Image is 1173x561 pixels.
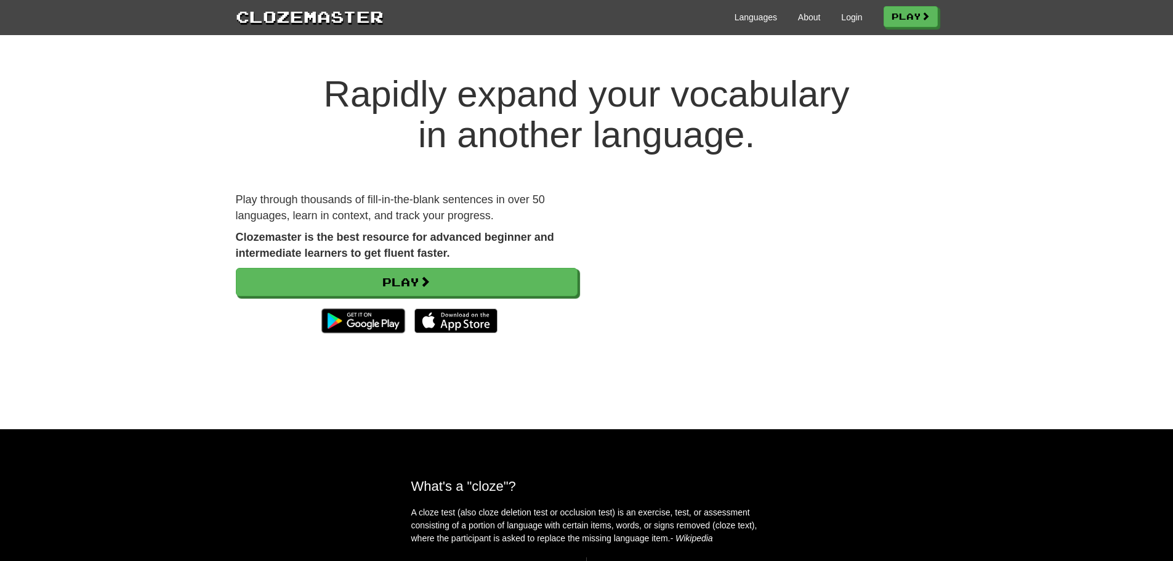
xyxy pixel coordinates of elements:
[411,506,762,545] p: A cloze test (also cloze deletion test or occlusion test) is an exercise, test, or assessment con...
[671,533,713,543] em: - Wikipedia
[411,478,762,494] h2: What's a "cloze"?
[841,11,862,23] a: Login
[236,231,554,259] strong: Clozemaster is the best resource for advanced beginner and intermediate learners to get fluent fa...
[315,302,411,339] img: Get it on Google Play
[236,192,578,224] p: Play through thousands of fill-in-the-blank sentences in over 50 languages, learn in context, and...
[884,6,938,27] a: Play
[735,11,777,23] a: Languages
[236,268,578,296] a: Play
[798,11,821,23] a: About
[236,5,384,28] a: Clozemaster
[414,309,498,333] img: Download_on_the_App_Store_Badge_US-UK_135x40-25178aeef6eb6b83b96f5f2d004eda3bffbb37122de64afbaef7...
